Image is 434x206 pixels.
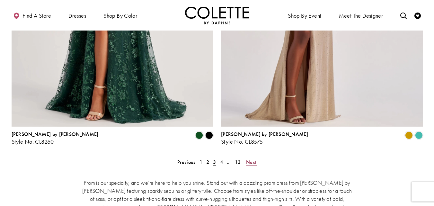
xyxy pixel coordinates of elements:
[244,157,259,167] a: Next Page
[337,6,385,24] a: Meet the designer
[221,131,308,145] div: Colette by Daphne Style No. CL8575
[206,159,209,166] span: 2
[12,138,54,145] span: Style No. CL8260
[211,157,218,167] span: Current page
[175,157,197,167] a: Prev Page
[288,13,321,19] span: Shop By Event
[195,131,203,139] i: Evergreen
[12,131,99,138] span: [PERSON_NAME] by [PERSON_NAME]
[221,131,308,138] span: [PERSON_NAME] by [PERSON_NAME]
[199,159,202,166] span: 1
[227,159,231,166] span: ...
[67,6,88,24] span: Dresses
[218,157,225,167] a: 4
[205,131,213,139] i: Black
[102,6,139,24] span: Shop by color
[225,157,233,167] a: ...
[405,131,413,139] i: Gold
[339,13,383,19] span: Meet the designer
[12,131,99,145] div: Colette by Daphne Style No. CL8260
[399,6,408,24] a: Toggle search
[221,138,263,145] span: Style No. CL8575
[220,159,223,166] span: 4
[286,6,323,24] span: Shop By Event
[198,157,204,167] a: 1
[68,13,86,19] span: Dresses
[103,13,137,19] span: Shop by color
[415,131,423,139] i: Turquoise
[177,159,195,166] span: Previous
[185,6,249,24] a: Visit Home Page
[213,159,216,166] span: 3
[233,157,243,167] a: 13
[246,159,257,166] span: Next
[235,159,241,166] span: 13
[204,157,211,167] a: 2
[185,6,249,24] img: Colette by Daphne
[22,13,51,19] span: Find a store
[413,6,422,24] a: Check Wishlist
[12,6,53,24] a: Find a store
